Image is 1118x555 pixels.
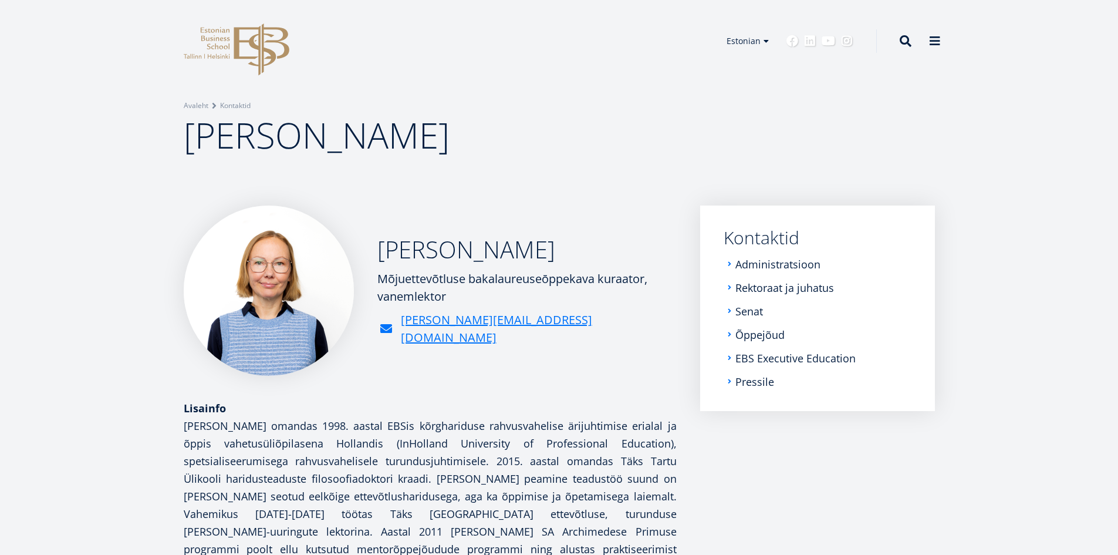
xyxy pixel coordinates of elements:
[841,35,853,47] a: Instagram
[184,111,450,159] span: [PERSON_NAME]
[735,376,774,388] a: Pressile
[735,305,763,317] a: Senat
[184,100,208,112] a: Avaleht
[804,35,816,47] a: Linkedin
[184,399,677,417] div: Lisainfo
[184,206,354,376] img: Marge Taks
[735,329,785,341] a: Õppejõud
[724,229,911,247] a: Kontaktid
[735,282,834,294] a: Rektoraat ja juhatus
[735,352,856,364] a: EBS Executive Education
[401,311,677,347] a: [PERSON_NAME][EMAIL_ADDRESS][DOMAIN_NAME]
[220,100,251,112] a: Kontaktid
[377,235,677,264] h2: [PERSON_NAME]
[822,35,835,47] a: Youtube
[377,270,677,305] div: Mõjuettevõtluse bakalaureuseōppekava kuraator, vanemlektor
[786,35,798,47] a: Facebook
[735,258,820,270] a: Administratsioon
